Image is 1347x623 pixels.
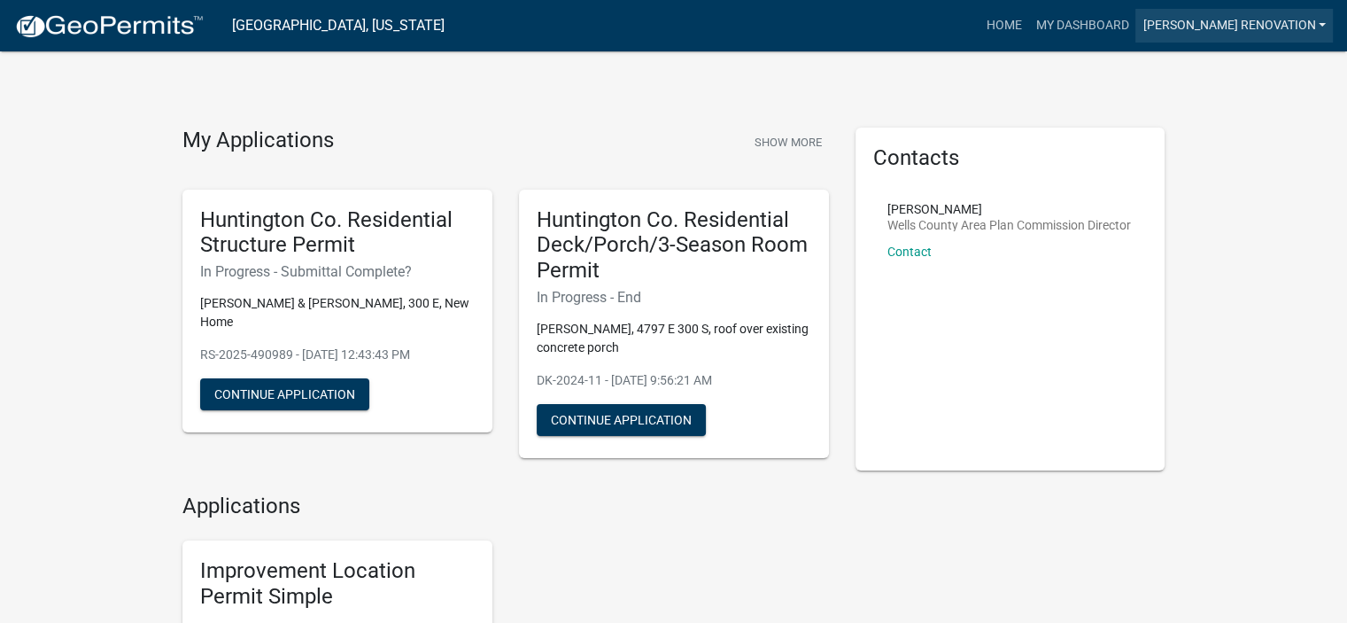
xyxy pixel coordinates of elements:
h5: Huntington Co. Residential Structure Permit [200,207,475,259]
p: [PERSON_NAME] [887,203,1131,215]
button: Continue Application [537,404,706,436]
a: My Dashboard [1028,9,1135,43]
h6: In Progress - Submittal Complete? [200,263,475,280]
p: DK-2024-11 - [DATE] 9:56:21 AM [537,371,811,390]
a: [GEOGRAPHIC_DATA], [US_STATE] [232,11,445,41]
p: [PERSON_NAME], 4797 E 300 S, roof over existing concrete porch [537,320,811,357]
button: Show More [747,128,829,157]
a: Home [979,9,1028,43]
h5: Improvement Location Permit Simple [200,558,475,610]
h6: In Progress - End [537,289,811,306]
a: Contact [887,245,932,259]
a: [PERSON_NAME] Renovation [1135,9,1333,43]
h5: Huntington Co. Residential Deck/Porch/3-Season Room Permit [537,207,811,284]
button: Continue Application [200,378,369,410]
h4: Applications [182,494,829,519]
p: Wells County Area Plan Commission Director [887,219,1131,231]
p: RS-2025-490989 - [DATE] 12:43:43 PM [200,346,475,364]
h4: My Applications [182,128,334,154]
p: [PERSON_NAME] & [PERSON_NAME], 300 E, New Home [200,294,475,331]
h5: Contacts [873,145,1148,171]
